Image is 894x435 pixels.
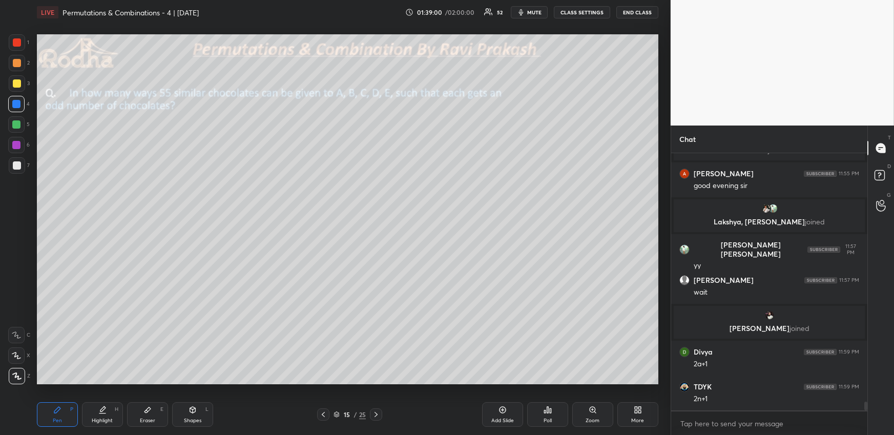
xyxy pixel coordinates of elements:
[9,157,30,174] div: 7
[359,410,366,419] div: 25
[694,169,754,178] h6: [PERSON_NAME]
[804,277,837,283] img: 4P8fHbbgJtejmAAAAAElFTkSuQmCC
[9,55,30,71] div: 2
[694,359,859,369] div: 2a+1
[680,245,689,254] img: thumbnail.jpg
[342,411,352,418] div: 15
[805,217,825,226] span: joined
[671,126,704,153] p: Chat
[694,394,859,404] div: 2n+1
[671,153,867,410] div: grid
[9,368,30,384] div: Z
[554,6,610,18] button: CLASS SETTINGS
[115,407,118,412] div: H
[354,411,357,418] div: /
[63,8,199,17] h4: Permutations & Combinations - 4 | [DATE]
[8,137,30,153] div: 6
[789,323,809,333] span: joined
[694,276,754,285] h6: [PERSON_NAME]
[8,116,30,133] div: 5
[680,382,689,391] img: thumbnail.jpg
[804,349,837,355] img: 4P8fHbbgJtejmAAAAAElFTkSuQmCC
[544,418,552,423] div: Poll
[160,407,163,412] div: E
[694,287,859,298] div: wait
[497,10,503,15] div: 52
[53,418,62,423] div: Pen
[680,146,859,154] p: Ankit
[839,349,859,355] div: 11:59 PM
[9,34,29,51] div: 1
[839,384,859,390] div: 11:59 PM
[804,384,837,390] img: 4P8fHbbgJtejmAAAAAElFTkSuQmCC
[694,240,807,259] h6: [PERSON_NAME] [PERSON_NAME]
[491,418,514,423] div: Add Slide
[694,382,712,391] h6: TDYK
[680,218,859,226] p: Lakshya, [PERSON_NAME]
[8,327,30,343] div: C
[888,134,891,141] p: T
[680,276,689,285] img: default.png
[527,9,542,16] span: mute
[694,181,859,191] div: good evening sir
[804,171,837,177] img: 4P8fHbbgJtejmAAAAAElFTkSuQmCC
[680,169,689,178] img: thumbnail.jpg
[586,418,599,423] div: Zoom
[764,310,774,320] img: thumbnail.jpg
[807,246,840,253] img: 4P8fHbbgJtejmAAAAAElFTkSuQmCC
[842,243,859,256] div: 11:57 PM
[511,6,548,18] button: mute
[767,203,778,214] img: thumbnail.jpg
[8,96,30,112] div: 4
[92,418,113,423] div: Highlight
[140,418,155,423] div: Eraser
[9,75,30,92] div: 3
[631,418,644,423] div: More
[8,347,30,364] div: X
[205,407,209,412] div: L
[760,203,771,214] img: thumbnail.jpg
[37,6,58,18] div: LIVE
[839,277,859,283] div: 11:57 PM
[887,162,891,170] p: D
[694,261,859,271] div: yy
[694,347,713,357] h6: Divya
[184,418,201,423] div: Shapes
[616,6,658,18] button: END CLASS
[680,347,689,357] img: thumbnail.jpg
[70,407,73,412] div: P
[839,171,859,177] div: 11:55 PM
[887,191,891,199] p: G
[680,324,859,333] p: [PERSON_NAME]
